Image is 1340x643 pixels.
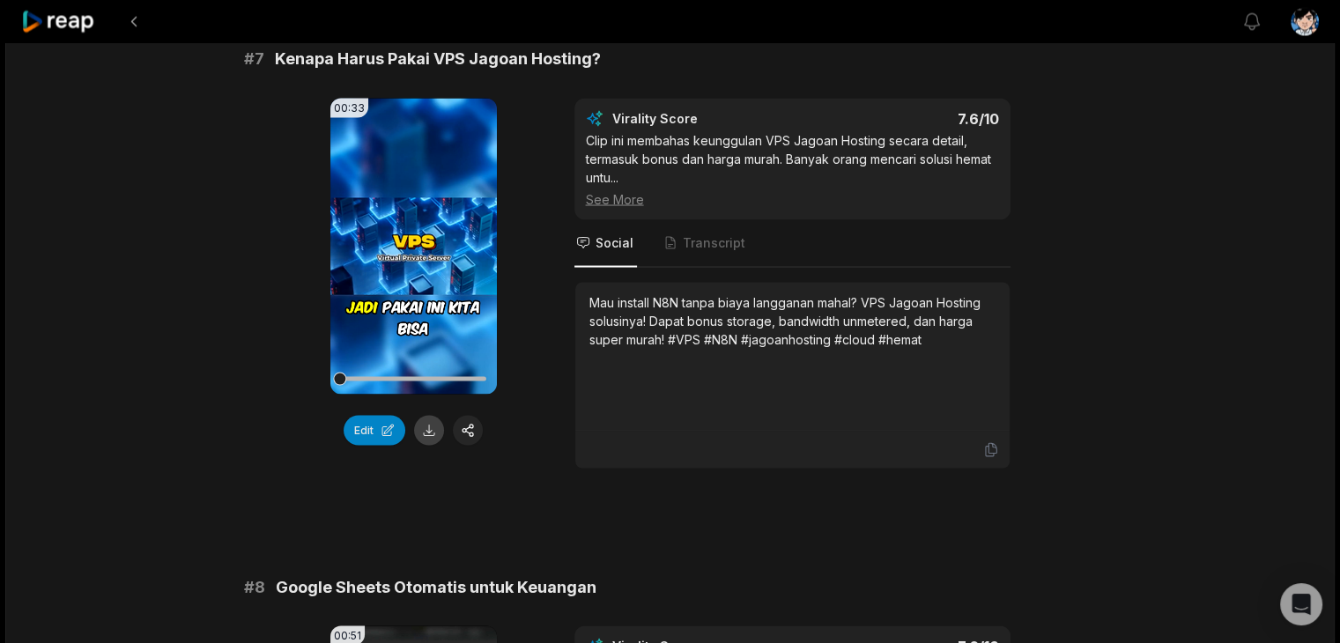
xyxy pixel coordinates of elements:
[612,109,802,127] div: Virality Score
[589,292,996,348] div: Mau install N8N tanpa biaya langganan mahal? VPS Jagoan Hosting solusinya! Dapat bonus storage, b...
[810,109,999,127] div: 7.6 /10
[344,415,405,445] button: Edit
[683,233,745,251] span: Transcript
[586,130,999,208] div: Clip ini membahas keunggulan VPS Jagoan Hosting secara detail, termasuk bonus dan harga murah. Ba...
[586,189,999,208] div: See More
[244,47,264,71] span: # 7
[275,47,601,71] span: Kenapa Harus Pakai VPS Jagoan Hosting?
[1280,583,1322,625] div: Open Intercom Messenger
[330,98,497,394] video: Your browser does not support mp4 format.
[276,574,596,599] span: Google Sheets Otomatis untuk Keuangan
[244,574,265,599] span: # 8
[596,233,633,251] span: Social
[574,219,1011,267] nav: Tabs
